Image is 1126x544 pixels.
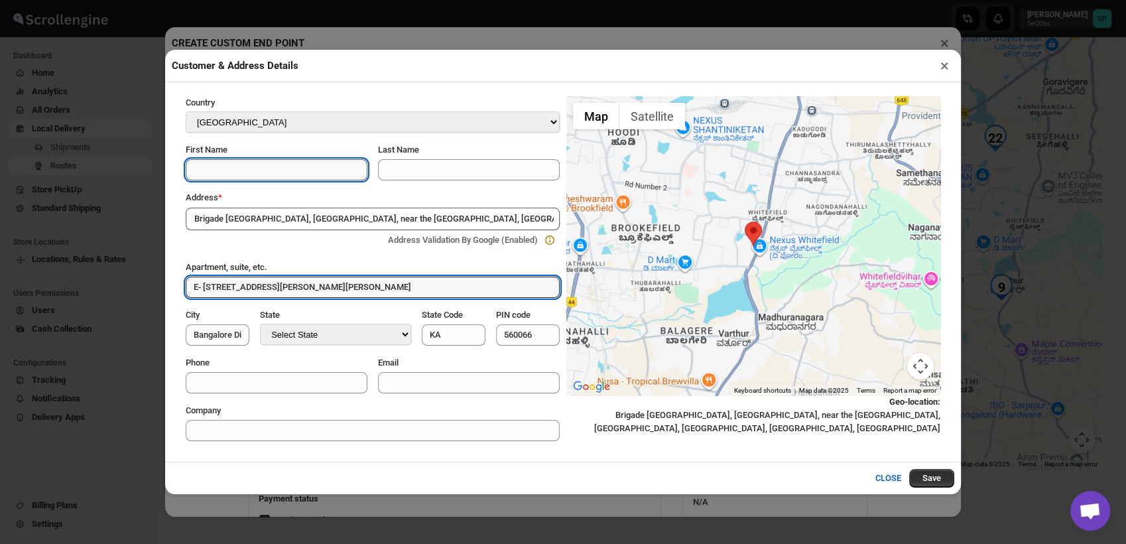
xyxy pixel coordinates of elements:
[422,310,463,320] span: State Code
[186,208,560,230] input: Enter a address
[734,386,791,395] button: Keyboard shortcuts
[496,310,531,320] span: PIN code
[260,308,411,324] div: State
[186,310,200,320] span: City
[175,46,633,413] div: Selected Shipments
[799,387,849,394] span: Map data ©2025
[388,235,538,245] span: Address Validation By Google (Enabled)
[172,59,298,72] h2: Customer & Address Details
[909,469,954,488] button: Save
[889,397,940,407] b: Geo-location :
[883,387,936,394] a: Report a map error
[907,353,934,379] button: Map camera controls
[570,378,613,395] a: Open this area in Google Maps (opens a new window)
[566,395,940,435] div: Brigade [GEOGRAPHIC_DATA], [GEOGRAPHIC_DATA], near the [GEOGRAPHIC_DATA], [GEOGRAPHIC_DATA], [GEO...
[186,358,210,368] span: Phone
[378,358,399,368] span: Email
[573,103,619,129] button: Show street map
[570,378,613,395] img: Google
[619,103,685,129] button: Show satellite imagery
[186,262,267,272] span: Apartment, suite, etc.
[186,145,227,155] span: First Name
[1070,491,1110,531] div: Open chat
[935,56,954,75] button: ×
[378,145,419,155] span: Last Name
[186,191,560,204] div: Address
[857,387,875,394] a: Terms (opens in new tab)
[867,465,909,492] button: CLOSE
[186,405,221,415] span: Company
[186,96,560,111] div: Country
